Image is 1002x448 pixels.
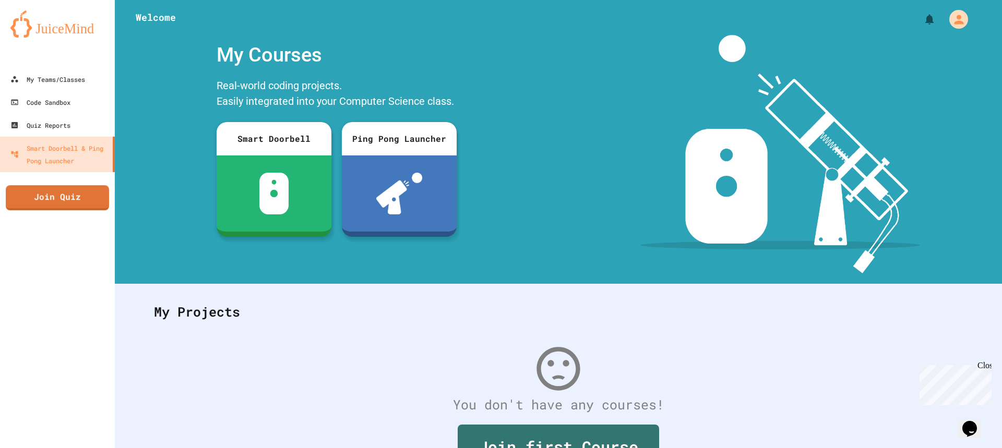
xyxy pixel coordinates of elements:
div: Quiz Reports [10,119,70,131]
div: You don't have any courses! [144,395,973,415]
iframe: chat widget [915,361,992,405]
div: Smart Doorbell [217,122,331,155]
div: Smart Doorbell & Ping Pong Launcher [10,142,109,167]
div: Ping Pong Launcher [342,122,457,155]
iframe: chat widget [958,406,992,438]
img: logo-orange.svg [10,10,104,38]
div: My Notifications [904,10,938,28]
div: My Projects [144,292,973,332]
div: My Courses [211,35,462,75]
a: Join Quiz [6,185,109,210]
div: Chat with us now!Close [4,4,72,66]
div: Code Sandbox [10,96,70,108]
div: Real-world coding projects. Easily integrated into your Computer Science class. [211,75,462,114]
img: ppl-with-ball.png [376,173,423,214]
img: sdb-white.svg [259,173,289,214]
img: banner-image-my-projects.png [640,35,920,273]
div: My Teams/Classes [10,73,85,86]
div: My Account [938,7,971,31]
